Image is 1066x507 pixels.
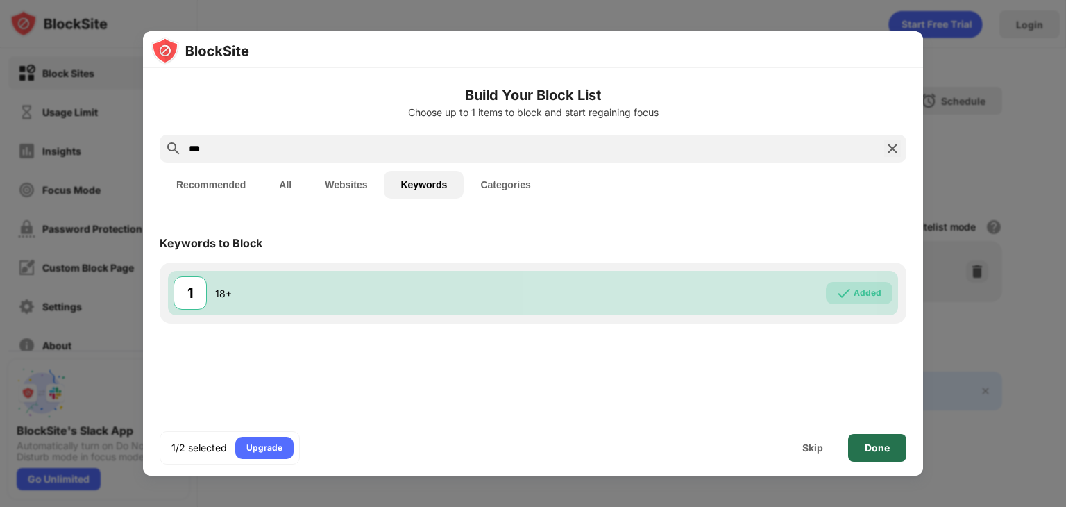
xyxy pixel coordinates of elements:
[464,171,547,199] button: Categories
[308,171,384,199] button: Websites
[884,140,901,157] img: search-close
[384,171,464,199] button: Keywords
[160,107,906,118] div: Choose up to 1 items to block and start regaining focus
[262,171,308,199] button: All
[215,286,533,301] div: 18+
[865,442,890,454] div: Done
[151,37,249,65] img: logo-blocksite.svg
[854,286,881,300] div: Added
[160,171,262,199] button: Recommended
[246,441,282,455] div: Upgrade
[187,283,194,304] div: 1
[171,441,227,455] div: 1/2 selected
[160,236,262,250] div: Keywords to Block
[160,85,906,106] h6: Build Your Block List
[802,442,823,454] div: Skip
[165,140,182,157] img: search.svg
